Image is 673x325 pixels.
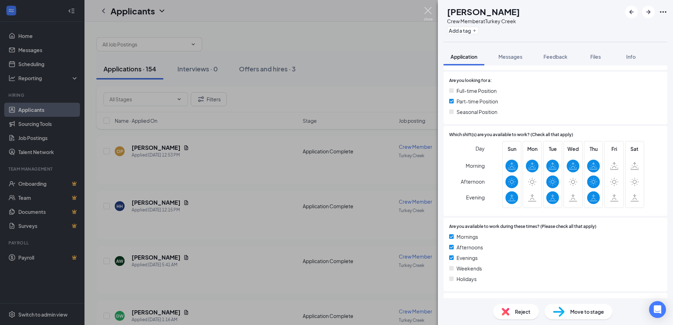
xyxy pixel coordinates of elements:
[546,145,559,153] span: Tue
[457,265,482,272] span: Weekends
[449,223,596,230] span: Are you available to work during these times? (Please check all that apply)
[526,145,539,153] span: Mon
[451,53,477,60] span: Application
[457,275,477,283] span: Holidays
[447,6,520,18] h1: [PERSON_NAME]
[447,27,478,34] button: PlusAdd a tag
[449,132,573,138] span: Which shift(s) are you available to work? (Check all that apply)
[449,77,492,84] span: Are you looking for a:
[457,254,478,262] span: Evenings
[644,8,653,16] svg: ArrowRight
[476,145,485,152] span: Day
[457,97,498,105] span: Part-time Position
[590,53,601,60] span: Files
[587,145,600,153] span: Thu
[461,175,485,188] span: Afternoon
[642,6,655,18] button: ArrowRight
[515,308,530,316] span: Reject
[625,6,638,18] button: ArrowLeftNew
[472,28,477,33] svg: Plus
[627,8,636,16] svg: ArrowLeftNew
[543,53,567,60] span: Feedback
[608,145,621,153] span: Fri
[457,243,483,251] span: Afternoons
[628,145,641,153] span: Sat
[457,108,497,116] span: Seasonal Position
[457,87,497,95] span: Full-time Position
[498,53,522,60] span: Messages
[567,145,579,153] span: Wed
[457,233,478,241] span: Mornings
[626,53,636,60] span: Info
[505,145,518,153] span: Sun
[659,8,667,16] svg: Ellipses
[466,159,485,172] span: Morning
[466,191,485,204] span: Evening
[570,308,604,316] span: Move to stage
[447,18,520,25] div: Crew Member at Turkey Creek
[649,301,666,318] div: Open Intercom Messenger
